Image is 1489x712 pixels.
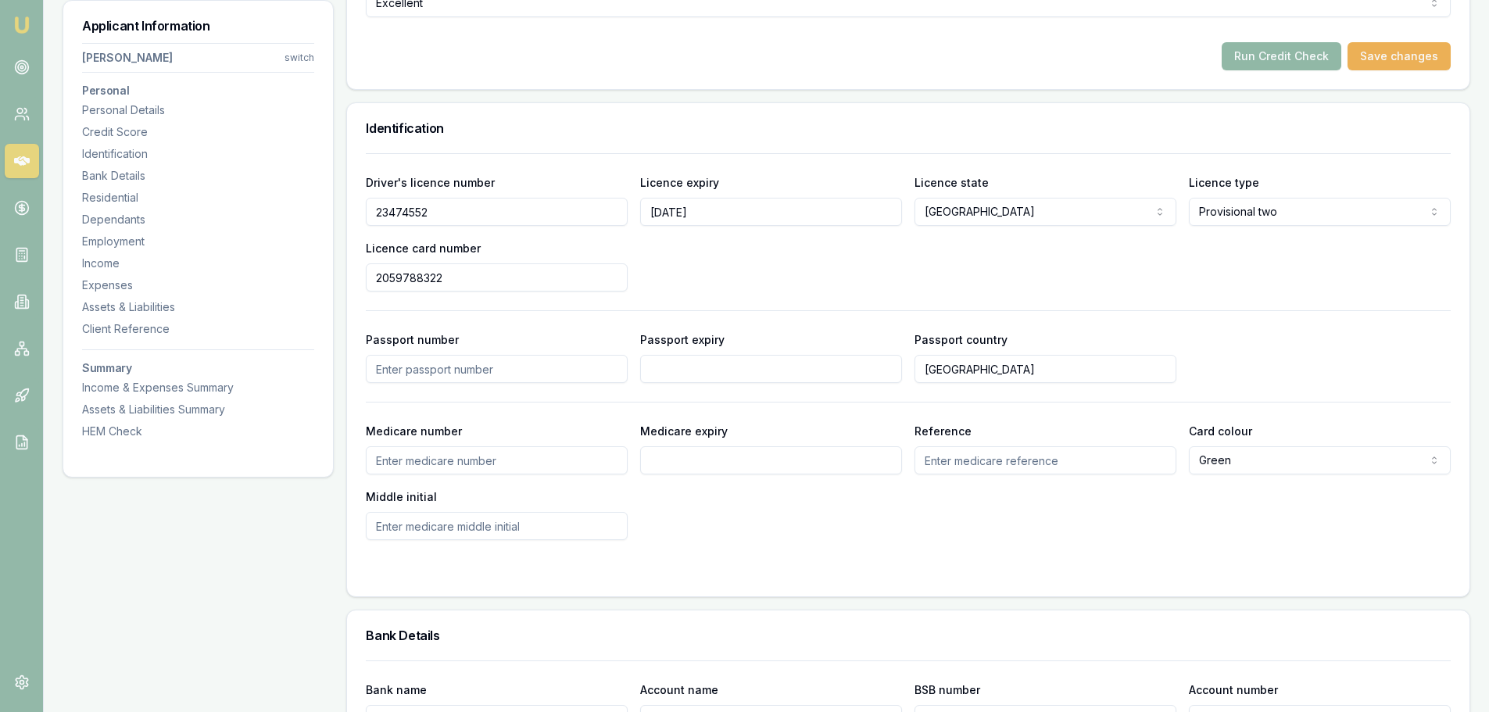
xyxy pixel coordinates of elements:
[82,212,314,227] div: Dependants
[82,234,314,249] div: Employment
[13,16,31,34] img: emu-icon-u.png
[82,102,314,118] div: Personal Details
[82,277,314,293] div: Expenses
[82,146,314,162] div: Identification
[366,490,437,503] label: Middle initial
[640,424,728,438] label: Medicare expiry
[366,176,495,189] label: Driver's licence number
[915,176,989,189] label: Licence state
[366,355,628,383] input: Enter passport number
[366,242,481,255] label: Licence card number
[1189,176,1259,189] label: Licence type
[82,363,314,374] h3: Summary
[915,333,1008,346] label: Passport country
[366,424,462,438] label: Medicare number
[915,683,980,696] label: BSB number
[285,52,314,64] div: switch
[82,380,314,395] div: Income & Expenses Summary
[1222,42,1341,70] button: Run Credit Check
[366,683,427,696] label: Bank name
[640,683,718,696] label: Account name
[82,424,314,439] div: HEM Check
[82,85,314,96] h3: Personal
[915,446,1176,474] input: Enter medicare reference
[915,424,972,438] label: Reference
[640,176,719,189] label: Licence expiry
[82,321,314,337] div: Client Reference
[915,355,1176,383] input: Enter passport country
[82,402,314,417] div: Assets & Liabilities Summary
[366,122,1451,134] h3: Identification
[82,256,314,271] div: Income
[366,446,628,474] input: Enter medicare number
[82,190,314,206] div: Residential
[366,333,459,346] label: Passport number
[1189,683,1278,696] label: Account number
[1189,424,1252,438] label: Card colour
[640,333,725,346] label: Passport expiry
[82,299,314,315] div: Assets & Liabilities
[366,263,628,292] input: Enter driver's licence card number
[1348,42,1451,70] button: Save changes
[82,50,173,66] div: [PERSON_NAME]
[82,168,314,184] div: Bank Details
[366,512,628,540] input: Enter medicare middle initial
[366,629,1451,642] h3: Bank Details
[82,124,314,140] div: Credit Score
[82,20,314,32] h3: Applicant Information
[366,198,628,226] input: Enter driver's licence number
